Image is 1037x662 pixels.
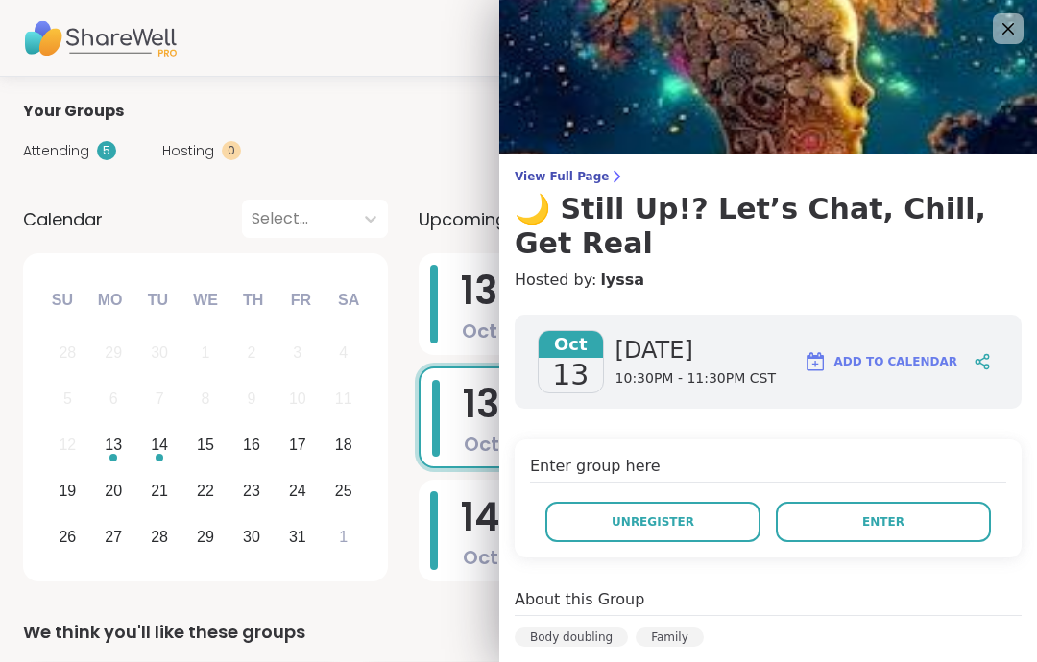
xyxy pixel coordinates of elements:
div: Choose Monday, October 13th, 2025 [93,425,134,466]
div: 20 [105,478,122,504]
div: Not available Thursday, October 9th, 2025 [231,379,273,420]
div: Not available Friday, October 3rd, 2025 [277,333,318,374]
h4: Enter group here [530,455,1006,483]
a: View Full Page🌙 Still Up!? Let’s Chat, Chill, Get Real [515,169,1022,261]
div: 31 [289,524,306,550]
div: 30 [151,340,168,366]
span: Add to Calendar [834,353,957,370]
div: 26 [59,524,76,550]
div: 12 [59,432,76,458]
span: Calendar [23,206,103,232]
div: Choose Wednesday, October 22nd, 2025 [185,470,227,511]
div: 4 [339,340,348,366]
div: 25 [335,478,352,504]
div: Not available Tuesday, October 7th, 2025 [139,379,181,420]
div: Choose Saturday, October 25th, 2025 [323,470,364,511]
div: 13 [105,432,122,458]
div: Not available Sunday, September 28th, 2025 [47,333,88,374]
span: Attending [23,141,89,161]
span: View Full Page [515,169,1022,184]
div: Not available Thursday, October 2nd, 2025 [231,333,273,374]
h3: 🌙 Still Up!? Let’s Chat, Chill, Get Real [515,192,1022,261]
span: Your Groups [23,100,124,123]
span: Oct [463,544,498,571]
div: Not available Wednesday, October 8th, 2025 [185,379,227,420]
div: Not available Saturday, October 4th, 2025 [323,333,364,374]
div: Choose Thursday, October 16th, 2025 [231,425,273,466]
div: Not available Sunday, October 12th, 2025 [47,425,88,466]
div: 28 [59,340,76,366]
div: Not available Tuesday, September 30th, 2025 [139,333,181,374]
span: Oct [464,431,499,458]
div: Sa [327,279,370,321]
div: 2 [247,340,255,366]
a: lyssa [600,269,644,292]
div: 0 [222,141,241,160]
div: 27 [105,524,122,550]
div: We think you'll like these groups [23,619,1014,646]
div: 5 [63,386,72,412]
div: Choose Tuesday, October 14th, 2025 [139,425,181,466]
div: Choose Friday, October 17th, 2025 [277,425,318,466]
div: Choose Monday, October 27th, 2025 [93,516,134,557]
div: 8 [202,386,210,412]
div: Choose Friday, October 24th, 2025 [277,470,318,511]
div: Choose Wednesday, October 15th, 2025 [185,425,227,466]
div: Choose Wednesday, October 29th, 2025 [185,516,227,557]
div: Choose Saturday, October 18th, 2025 [323,425,364,466]
button: Add to Calendar [795,339,966,385]
div: Choose Sunday, October 26th, 2025 [47,516,88,557]
div: 3 [293,340,301,366]
span: Enter [862,513,904,531]
div: 1 [339,524,348,550]
span: 13 [463,377,499,431]
div: Not available Monday, October 6th, 2025 [93,379,134,420]
div: 24 [289,478,306,504]
div: Not available Sunday, October 5th, 2025 [47,379,88,420]
div: Th [232,279,275,321]
div: Choose Friday, October 31st, 2025 [277,516,318,557]
div: Choose Tuesday, October 28th, 2025 [139,516,181,557]
span: Hosting [162,141,214,161]
div: 28 [151,524,168,550]
div: Fr [279,279,322,321]
h4: Hosted by: [515,269,1022,292]
div: Choose Sunday, October 19th, 2025 [47,470,88,511]
span: Oct [462,318,497,344]
div: 14 [151,432,168,458]
div: Body doubling [515,627,628,647]
div: 29 [105,340,122,366]
span: Upcoming [419,206,507,232]
div: 18 [335,432,352,458]
div: 10 [289,386,306,412]
img: ShareWell Nav Logo [23,5,177,72]
div: Choose Tuesday, October 21st, 2025 [139,470,181,511]
div: 11 [335,386,352,412]
div: 1 [202,340,210,366]
div: We [184,279,227,321]
div: Not available Saturday, October 11th, 2025 [323,379,364,420]
div: 15 [197,432,214,458]
div: 6 [109,386,118,412]
div: 9 [247,386,255,412]
span: Unregister [612,513,694,531]
div: 23 [243,478,260,504]
div: Choose Saturday, November 1st, 2025 [323,516,364,557]
div: Tu [136,279,179,321]
span: 13 [461,264,497,318]
span: 10:30PM - 11:30PM CST [615,369,776,389]
div: Not available Monday, September 29th, 2025 [93,333,134,374]
div: 16 [243,432,260,458]
span: Oct [539,331,603,358]
button: Unregister [545,502,760,542]
div: 21 [151,478,168,504]
div: month 2025-10 [44,330,366,559]
div: 7 [156,386,164,412]
div: Choose Monday, October 20th, 2025 [93,470,134,511]
span: 14 [461,490,499,544]
div: 30 [243,524,260,550]
span: [DATE] [615,335,776,366]
div: Not available Wednesday, October 1st, 2025 [185,333,227,374]
div: 17 [289,432,306,458]
div: 19 [59,478,76,504]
